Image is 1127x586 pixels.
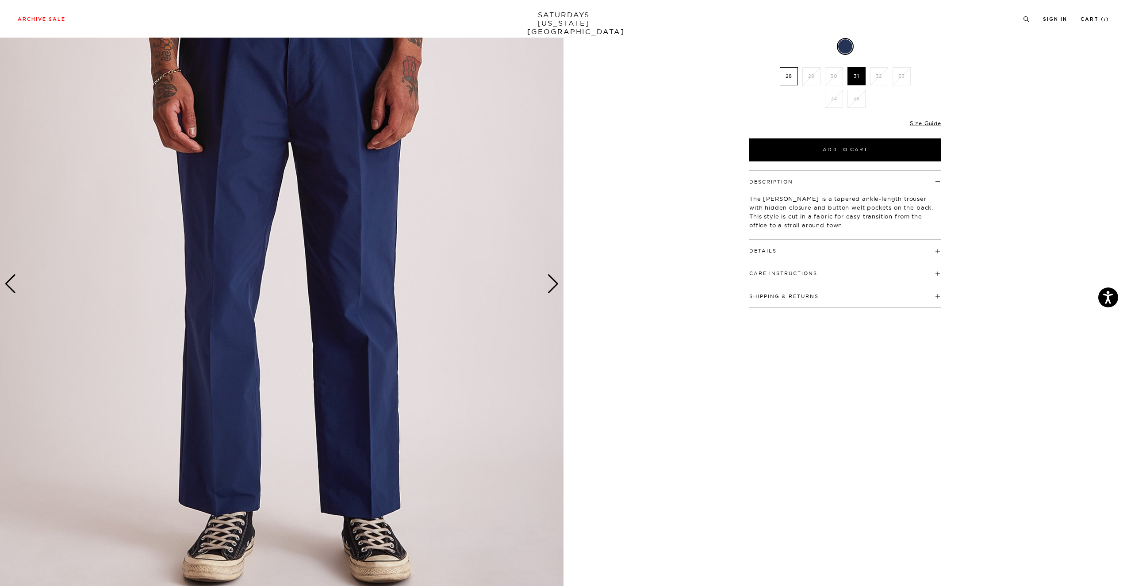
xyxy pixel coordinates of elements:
[749,271,817,276] button: Care Instructions
[4,274,16,294] div: Previous slide
[780,67,798,85] label: 28
[1081,17,1109,22] a: Cart (1)
[910,120,941,126] a: Size Guide
[1043,17,1067,22] a: Sign In
[18,17,65,22] a: Archive Sale
[749,180,793,184] button: Description
[749,294,819,299] button: Shipping & Returns
[1104,18,1106,22] small: 1
[749,194,941,230] p: The [PERSON_NAME] is a tapered ankle-length trouser with hidden closure and button welt pockets o...
[547,274,559,294] div: Next slide
[749,249,777,253] button: Details
[527,11,600,36] a: SATURDAYS[US_STATE][GEOGRAPHIC_DATA]
[749,138,941,161] button: Add to Cart
[847,67,866,85] label: 31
